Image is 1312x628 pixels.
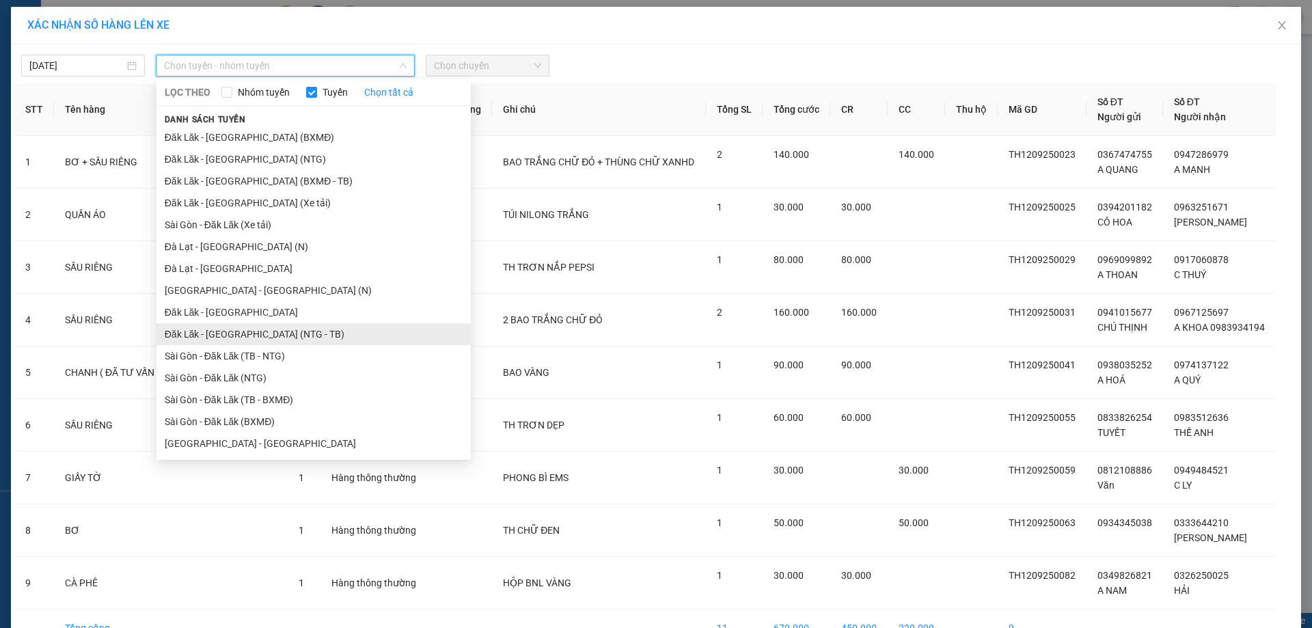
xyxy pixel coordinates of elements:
span: 0974137122 [1174,359,1229,370]
td: 1 [14,136,54,189]
span: 0963251671 [1174,202,1229,213]
span: 1 [717,254,722,265]
span: 0934345038 [1097,517,1152,528]
li: Đăk Lăk - [GEOGRAPHIC_DATA] (NTG) [156,148,471,170]
th: Tên hàng [54,83,288,136]
span: 1 [717,517,722,528]
span: 60.000 [841,412,871,423]
span: 1 [299,472,304,483]
span: Số ĐT [1097,96,1123,107]
th: Tổng SL [706,83,763,136]
span: 0947286979 [1174,149,1229,160]
span: 80.000 [774,254,804,265]
span: Tuyến [317,85,353,100]
th: CC [888,83,945,136]
span: A THOAN [1097,269,1138,280]
span: BAO VÀNG [503,367,549,378]
span: down [399,62,407,70]
td: SẦU RIÊNG [54,294,288,346]
th: Thu hộ [945,83,998,136]
span: TUYẾT [1097,427,1125,438]
span: Chọn tuyến - nhóm tuyến [164,55,407,76]
span: 0326250025 [1174,570,1229,581]
span: 90.000 [774,359,804,370]
span: 30.000 [841,202,871,213]
li: Đà Lạt - [GEOGRAPHIC_DATA] (N) [156,236,471,258]
span: XÁC NHẬN SỐ HÀNG LÊN XE [27,18,169,31]
span: 0812108886 [1097,465,1152,476]
span: 30.000 [899,465,929,476]
span: TH TRƠN NẮP PEPSI [503,262,594,273]
span: PHONG BÌ EMS [503,472,569,483]
li: Sài Gòn - Đăk Lăk (BXMĐ) [156,411,471,433]
th: Ghi chú [492,83,705,136]
span: CHÚ THỊNH [1097,322,1147,333]
span: 30.000 [841,570,871,581]
span: 0394201182 [1097,202,1152,213]
li: Đăk Lăk - [GEOGRAPHIC_DATA] (Xe tải) [156,192,471,214]
th: STT [14,83,54,136]
span: 140.000 [774,149,809,160]
span: 0967125697 [1174,307,1229,318]
span: [PERSON_NAME] [1174,532,1247,543]
td: 3 [14,241,54,294]
span: TH1209250029 [1009,254,1076,265]
span: HỘP BNL VÀNG [503,577,571,588]
td: 6 [14,399,54,452]
span: Người nhận [1174,111,1226,122]
td: 9 [14,557,54,610]
span: A QUANG [1097,164,1138,175]
span: BAO TRẮNG CHỮ ĐỎ + THÙNG CHỮ XANHD [503,156,694,167]
td: SẦU RIÊNG [54,399,288,452]
td: CÀ PHÊ [54,557,288,610]
span: 0969099892 [1097,254,1152,265]
span: 30.000 [774,465,804,476]
span: 0941015677 [1097,307,1152,318]
span: Danh sách tuyến [156,113,254,126]
td: Hàng thông thường [320,504,427,557]
span: [PERSON_NAME] [1174,217,1247,228]
span: Người gửi [1097,111,1141,122]
span: TH1209250063 [1009,517,1076,528]
span: close [1276,20,1287,31]
span: LỌC THEO [165,85,210,100]
span: TH TRƠN DẸP [503,420,564,431]
span: HẢI [1174,585,1190,596]
span: 0949484521 [1174,465,1229,476]
td: BƠ [54,504,288,557]
span: 140.000 [899,149,934,160]
li: [GEOGRAPHIC_DATA] - [GEOGRAPHIC_DATA] [156,433,471,454]
a: Chọn tất cả [364,85,413,100]
li: Sài Gòn - Đăk Lăk (NTG) [156,367,471,389]
span: TH1209250031 [1009,307,1076,318]
span: 50.000 [899,517,929,528]
span: 30.000 [774,570,804,581]
span: 1 [717,359,722,370]
span: TH1209250025 [1009,202,1076,213]
span: 50.000 [774,517,804,528]
li: [GEOGRAPHIC_DATA] - [GEOGRAPHIC_DATA] (N) [156,279,471,301]
li: Đà Lạt - [GEOGRAPHIC_DATA] [156,258,471,279]
span: A MẠNH [1174,164,1210,175]
span: 1 [299,577,304,588]
span: 2 BAO TRẮNG CHỮ ĐỎ [503,314,603,325]
td: Hàng thông thường [320,557,427,610]
span: Số ĐT [1174,96,1200,107]
li: Đăk Lăk - [GEOGRAPHIC_DATA] [156,301,471,323]
input: 12/09/2025 [29,58,124,73]
span: 160.000 [774,307,809,318]
td: 8 [14,504,54,557]
span: 1 [717,202,722,213]
td: GIẤY TỜ [54,452,288,504]
td: 4 [14,294,54,346]
span: THẾ ANH [1174,427,1214,438]
span: C LY [1174,480,1192,491]
td: 5 [14,346,54,399]
th: Mã GD [998,83,1086,136]
span: C THUÝ [1174,269,1206,280]
span: TH1209250023 [1009,149,1076,160]
span: 0333644210 [1174,517,1229,528]
span: TÚI NILONG TRẮNG [503,209,589,220]
span: Chọn chuyến [434,55,541,76]
span: 0367474755 [1097,149,1152,160]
